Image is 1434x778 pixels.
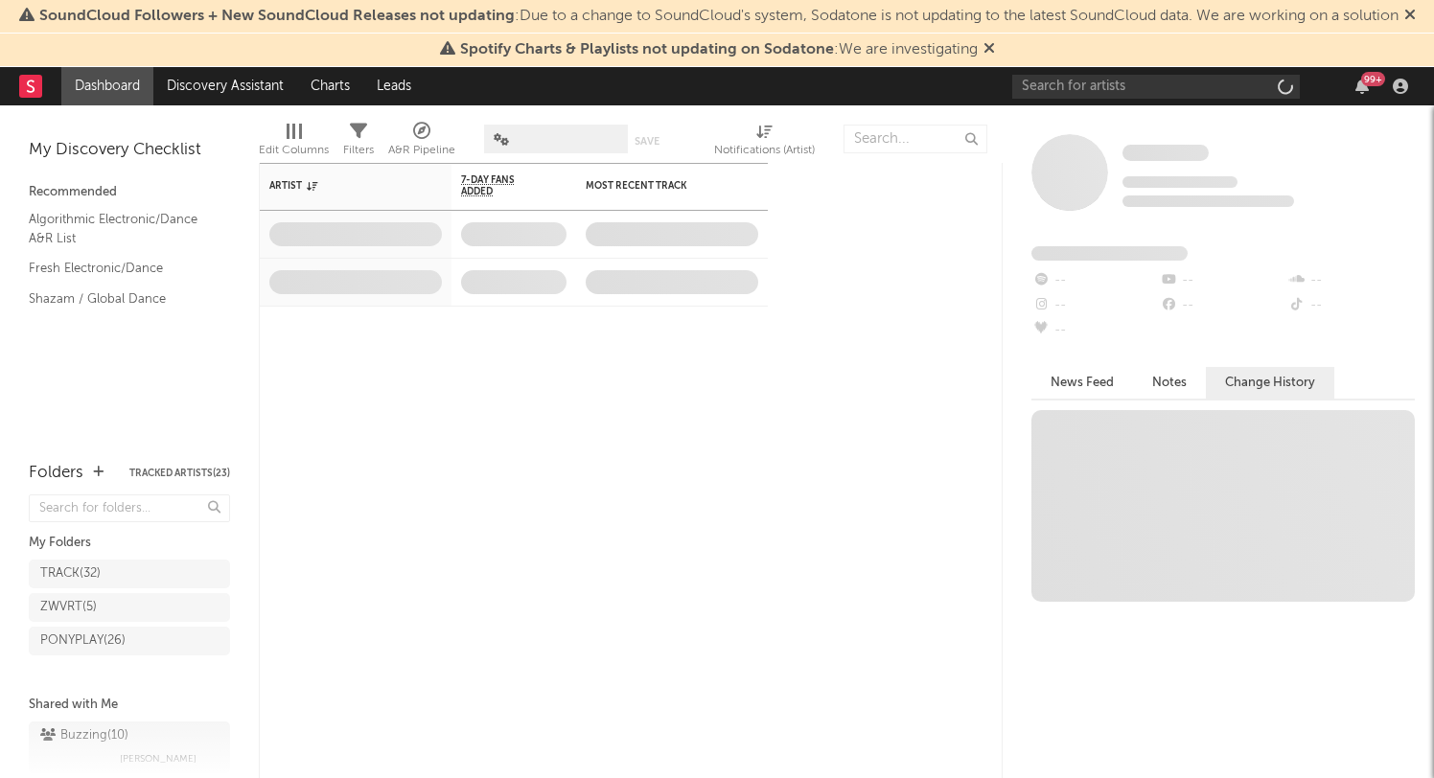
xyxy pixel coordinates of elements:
[29,258,211,279] a: Fresh Electronic/Dance
[635,136,659,147] button: Save
[269,180,413,192] div: Artist
[39,9,1399,24] span: : Due to a change to SoundCloud's system, Sodatone is not updating to the latest SoundCloud data....
[153,67,297,105] a: Discovery Assistant
[40,724,128,747] div: Buzzing ( 10 )
[1031,318,1159,343] div: --
[1206,367,1334,399] button: Change History
[343,139,374,162] div: Filters
[714,115,815,171] div: Notifications (Artist)
[1122,145,1209,161] span: Some Artist
[1361,72,1385,86] div: 99 +
[388,115,455,171] div: A&R Pipeline
[40,596,97,619] div: ZWVRT ( 5 )
[29,593,230,622] a: ZWVRT(5)
[844,125,987,153] input: Search...
[40,562,101,585] div: TRACK ( 32 )
[259,115,329,171] div: Edit Columns
[586,180,729,192] div: Most Recent Track
[29,721,230,773] a: Buzzing(10)[PERSON_NAME]
[1355,79,1369,94] button: 99+
[40,629,126,652] div: PONYPLAY ( 26 )
[61,67,153,105] a: Dashboard
[363,67,425,105] a: Leads
[714,139,815,162] div: Notifications (Artist)
[1031,293,1159,318] div: --
[1122,144,1209,163] a: Some Artist
[388,139,455,162] div: A&R Pipeline
[1133,367,1206,399] button: Notes
[1287,293,1415,318] div: --
[460,42,978,57] span: : We are investigating
[461,174,538,197] span: 7-Day Fans Added
[1031,268,1159,293] div: --
[39,9,515,24] span: SoundCloud Followers + New SoundCloud Releases not updating
[1404,9,1416,24] span: Dismiss
[1159,268,1286,293] div: --
[259,139,329,162] div: Edit Columns
[120,747,197,770] span: [PERSON_NAME]
[129,469,230,478] button: Tracked Artists(23)
[29,694,230,717] div: Shared with Me
[29,532,230,555] div: My Folders
[1122,195,1294,207] span: 0 fans last week
[983,42,995,57] span: Dismiss
[29,627,230,655] a: PONYPLAY(26)
[29,209,211,248] a: Algorithmic Electronic/Dance A&R List
[1031,367,1133,399] button: News Feed
[29,462,83,485] div: Folders
[1031,246,1188,261] span: Fans Added by Platform
[29,288,211,309] a: Shazam / Global Dance
[1159,293,1286,318] div: --
[1012,75,1300,99] input: Search for artists
[29,181,230,204] div: Recommended
[29,560,230,588] a: TRACK(32)
[29,139,230,162] div: My Discovery Checklist
[29,494,230,522] input: Search for folders...
[1122,176,1237,188] span: Tracking Since: [DATE]
[297,67,363,105] a: Charts
[1287,268,1415,293] div: --
[343,115,374,171] div: Filters
[460,42,834,57] span: Spotify Charts & Playlists not updating on Sodatone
